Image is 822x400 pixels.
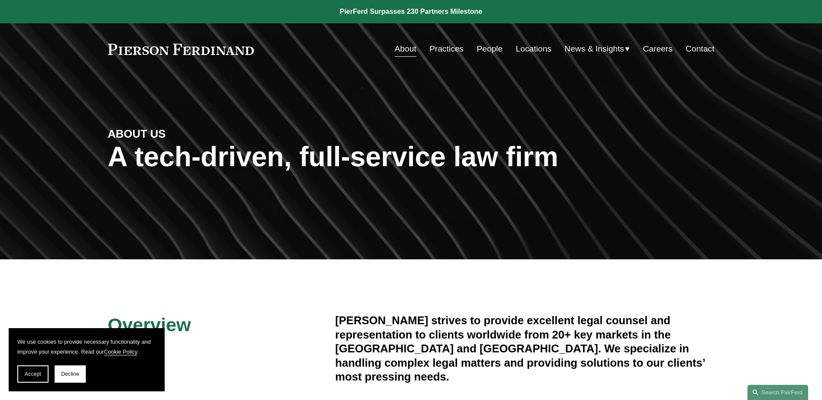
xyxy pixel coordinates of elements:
[477,41,503,57] a: People
[25,371,41,377] span: Accept
[108,314,191,335] span: Overview
[55,365,86,383] button: Decline
[9,328,165,391] section: Cookie banner
[108,141,715,173] h1: A tech-driven, full-service law firm
[747,385,808,400] a: Search this site
[104,348,137,355] a: Cookie Policy
[565,41,630,57] a: folder dropdown
[643,41,673,57] a: Careers
[17,337,156,357] p: We use cookies to provide necessary functionality and improve your experience. Read our .
[429,41,464,57] a: Practices
[686,41,714,57] a: Contact
[516,41,551,57] a: Locations
[335,313,715,384] h4: [PERSON_NAME] strives to provide excellent legal counsel and representation to clients worldwide ...
[565,42,624,57] span: News & Insights
[395,41,416,57] a: About
[61,371,79,377] span: Decline
[17,365,49,383] button: Accept
[108,128,166,140] strong: ABOUT US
